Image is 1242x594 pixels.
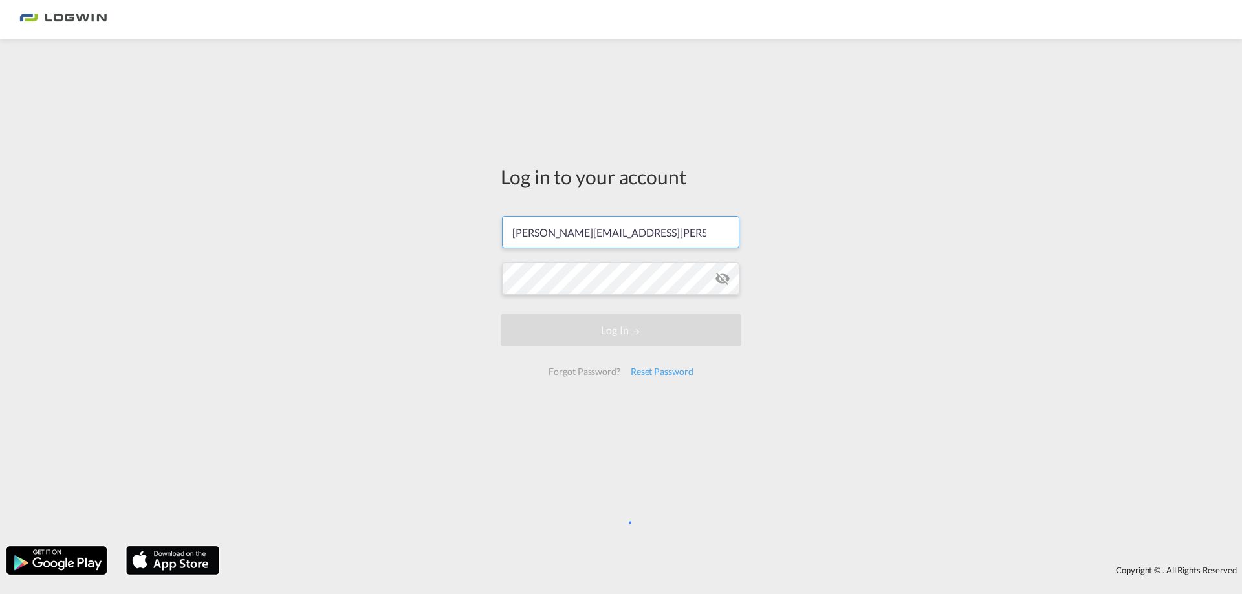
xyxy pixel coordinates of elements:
[543,360,625,383] div: Forgot Password?
[715,271,730,286] md-icon: icon-eye-off
[501,163,741,190] div: Log in to your account
[501,314,741,346] button: LOGIN
[502,216,739,248] input: Enter email/phone number
[5,545,108,576] img: google.png
[626,360,699,383] div: Reset Password
[226,559,1242,581] div: Copyright © . All Rights Reserved
[19,5,107,34] img: 2761ae10d95411efa20a1f5e0282d2d7.png
[125,545,221,576] img: apple.png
